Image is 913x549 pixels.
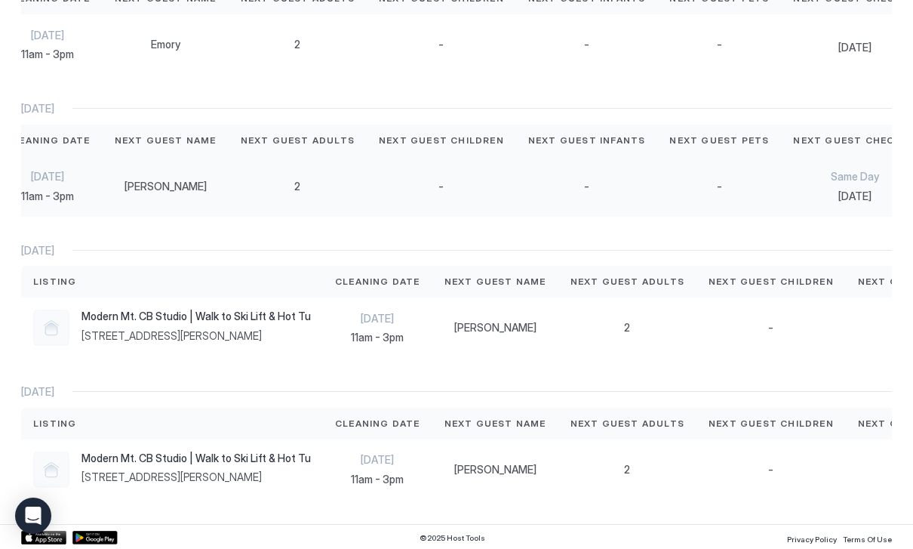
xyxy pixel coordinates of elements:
[454,463,536,477] span: [PERSON_NAME]
[843,530,892,546] a: Terms Of Use
[335,417,420,430] span: Cleaning Date
[81,329,311,343] span: [STREET_ADDRESS][PERSON_NAME]
[717,180,722,193] span: -
[528,134,646,147] span: Next Guest Infants
[115,134,217,147] span: Next Guest Name
[241,134,355,147] span: Next Guest Adults
[5,170,91,184] span: [DATE]
[570,417,684,430] span: Next Guest Adults
[669,134,769,147] span: Next Guest Pets
[454,321,536,335] span: [PERSON_NAME]
[21,244,54,258] span: [DATE]
[81,452,311,465] span: Modern Mt. CB Studio | Walk to Ski Lift & Hot Tub!
[5,48,91,61] span: 11am - 3pm
[294,180,300,193] span: 2
[584,180,589,193] span: -
[444,275,546,288] span: Next Guest Name
[81,470,311,484] span: [STREET_ADDRESS][PERSON_NAME]
[21,385,54,399] span: [DATE]
[151,38,180,51] span: Emory
[624,463,630,477] span: 2
[584,38,589,51] span: -
[843,535,892,544] span: Terms Of Use
[5,190,91,203] span: 11am - 3pm
[717,38,722,51] span: -
[787,535,837,544] span: Privacy Policy
[294,38,300,51] span: 2
[335,453,420,467] span: [DATE]
[5,134,91,147] span: Cleaning Date
[709,275,834,288] span: Next Guest Children
[335,275,420,288] span: Cleaning Date
[21,531,66,544] a: App Store
[570,275,684,288] span: Next Guest Adults
[438,180,444,193] span: -
[768,321,773,335] span: -
[335,473,420,486] span: 11am - 3pm
[72,531,118,544] a: Google Play Store
[124,180,207,193] span: [PERSON_NAME]
[15,498,51,534] div: Open Intercom Messenger
[335,312,420,325] span: [DATE]
[33,417,76,430] span: Listing
[21,102,54,116] span: [DATE]
[444,417,546,430] span: Next Guest Name
[81,310,311,323] span: Modern Mt. CB Studio | Walk to Ski Lift & Hot Tub!
[5,29,91,42] span: [DATE]
[787,530,837,546] a: Privacy Policy
[420,533,485,543] span: © 2025 Host Tools
[709,417,834,430] span: Next Guest Children
[33,275,76,288] span: Listing
[624,321,630,335] span: 2
[379,134,504,147] span: Next Guest Children
[438,38,444,51] span: -
[768,463,773,477] span: -
[335,331,420,344] span: 11am - 3pm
